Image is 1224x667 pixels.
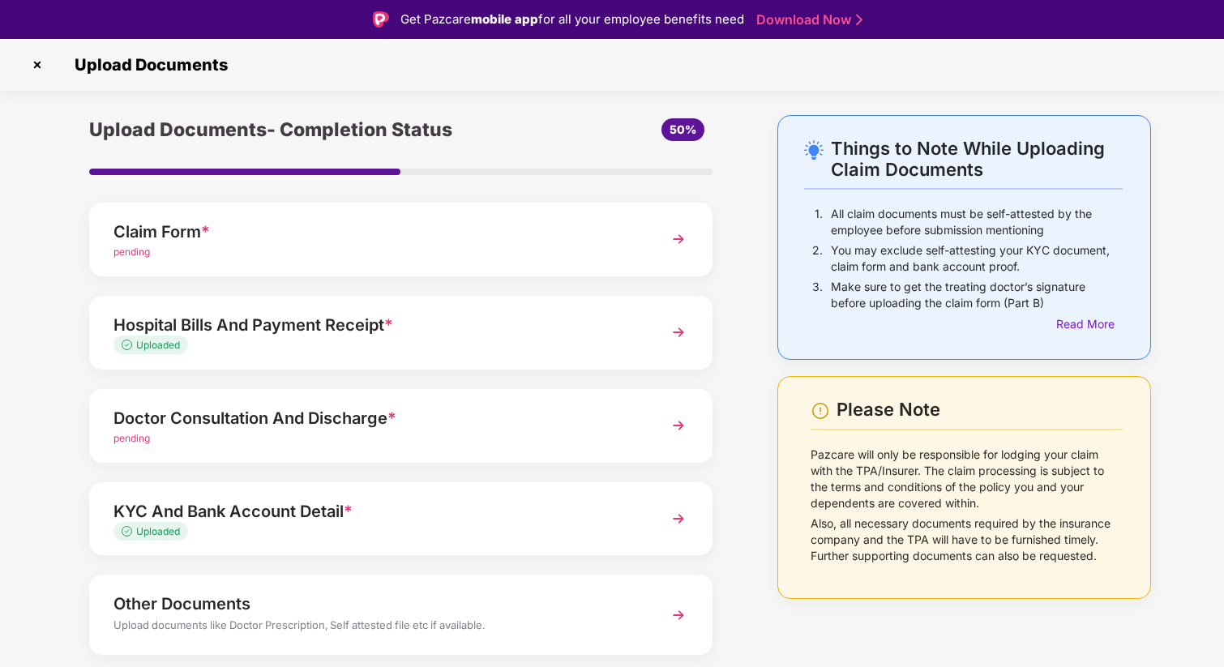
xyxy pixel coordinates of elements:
p: Make sure to get the treating doctor’s signature before uploading the claim form (Part B) [831,279,1123,311]
img: svg+xml;base64,PHN2ZyB4bWxucz0iaHR0cDovL3d3dy53My5vcmcvMjAwMC9zdmciIHdpZHRoPSIxMy4zMzMiIGhlaWdodD... [122,340,136,350]
img: svg+xml;base64,PHN2ZyBpZD0iTmV4dCIgeG1sbnM9Imh0dHA6Ly93d3cudzMub3JnLzIwMDAvc3ZnIiB3aWR0aD0iMzYiIG... [664,411,693,440]
p: Pazcare will only be responsible for lodging your claim with the TPA/Insurer. The claim processin... [811,447,1123,511]
div: Doctor Consultation And Discharge [113,405,640,431]
div: Things to Note While Uploading Claim Documents [831,138,1123,180]
img: Logo [373,11,389,28]
div: Read More [1056,315,1123,333]
span: Uploaded [136,525,180,537]
img: Stroke [856,11,862,28]
p: 3. [812,279,823,311]
img: svg+xml;base64,PHN2ZyB4bWxucz0iaHR0cDovL3d3dy53My5vcmcvMjAwMC9zdmciIHdpZHRoPSIyNC4wOTMiIGhlaWdodD... [804,140,824,160]
img: svg+xml;base64,PHN2ZyBpZD0iTmV4dCIgeG1sbnM9Imh0dHA6Ly93d3cudzMub3JnLzIwMDAvc3ZnIiB3aWR0aD0iMzYiIG... [664,504,693,533]
p: 1. [815,206,823,238]
p: Also, all necessary documents required by the insurance company and the TPA will have to be furni... [811,515,1123,564]
p: All claim documents must be self-attested by the employee before submission mentioning [831,206,1123,238]
p: You may exclude self-attesting your KYC document, claim form and bank account proof. [831,242,1123,275]
div: Upload Documents- Completion Status [89,115,504,144]
img: svg+xml;base64,PHN2ZyBpZD0iTmV4dCIgeG1sbnM9Imh0dHA6Ly93d3cudzMub3JnLzIwMDAvc3ZnIiB3aWR0aD0iMzYiIG... [664,318,693,347]
img: svg+xml;base64,PHN2ZyBpZD0iV2FybmluZ18tXzI0eDI0IiBkYXRhLW5hbWU9Ildhcm5pbmcgLSAyNHgyNCIgeG1sbnM9Im... [811,401,830,421]
span: Upload Documents [58,55,236,75]
div: Other Documents [113,591,640,617]
div: KYC And Bank Account Detail [113,498,640,524]
div: Get Pazcare for all your employee benefits need [400,10,744,29]
strong: mobile app [471,11,538,27]
img: svg+xml;base64,PHN2ZyB4bWxucz0iaHR0cDovL3d3dy53My5vcmcvMjAwMC9zdmciIHdpZHRoPSIxMy4zMzMiIGhlaWdodD... [122,526,136,537]
div: Hospital Bills And Payment Receipt [113,312,640,338]
div: Please Note [837,399,1123,421]
span: 50% [670,122,696,136]
span: pending [113,432,150,444]
p: 2. [812,242,823,275]
img: svg+xml;base64,PHN2ZyBpZD0iQ3Jvc3MtMzJ4MzIiIHhtbG5zPSJodHRwOi8vd3d3LnczLm9yZy8yMDAwL3N2ZyIgd2lkdG... [24,52,50,78]
img: svg+xml;base64,PHN2ZyBpZD0iTmV4dCIgeG1sbnM9Imh0dHA6Ly93d3cudzMub3JnLzIwMDAvc3ZnIiB3aWR0aD0iMzYiIG... [664,224,693,254]
span: pending [113,246,150,258]
img: svg+xml;base64,PHN2ZyBpZD0iTmV4dCIgeG1sbnM9Imh0dHA6Ly93d3cudzMub3JnLzIwMDAvc3ZnIiB3aWR0aD0iMzYiIG... [664,601,693,630]
div: Claim Form [113,219,640,245]
div: Upload documents like Doctor Prescription, Self attested file etc if available. [113,617,640,638]
a: Download Now [756,11,858,28]
span: Uploaded [136,339,180,351]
